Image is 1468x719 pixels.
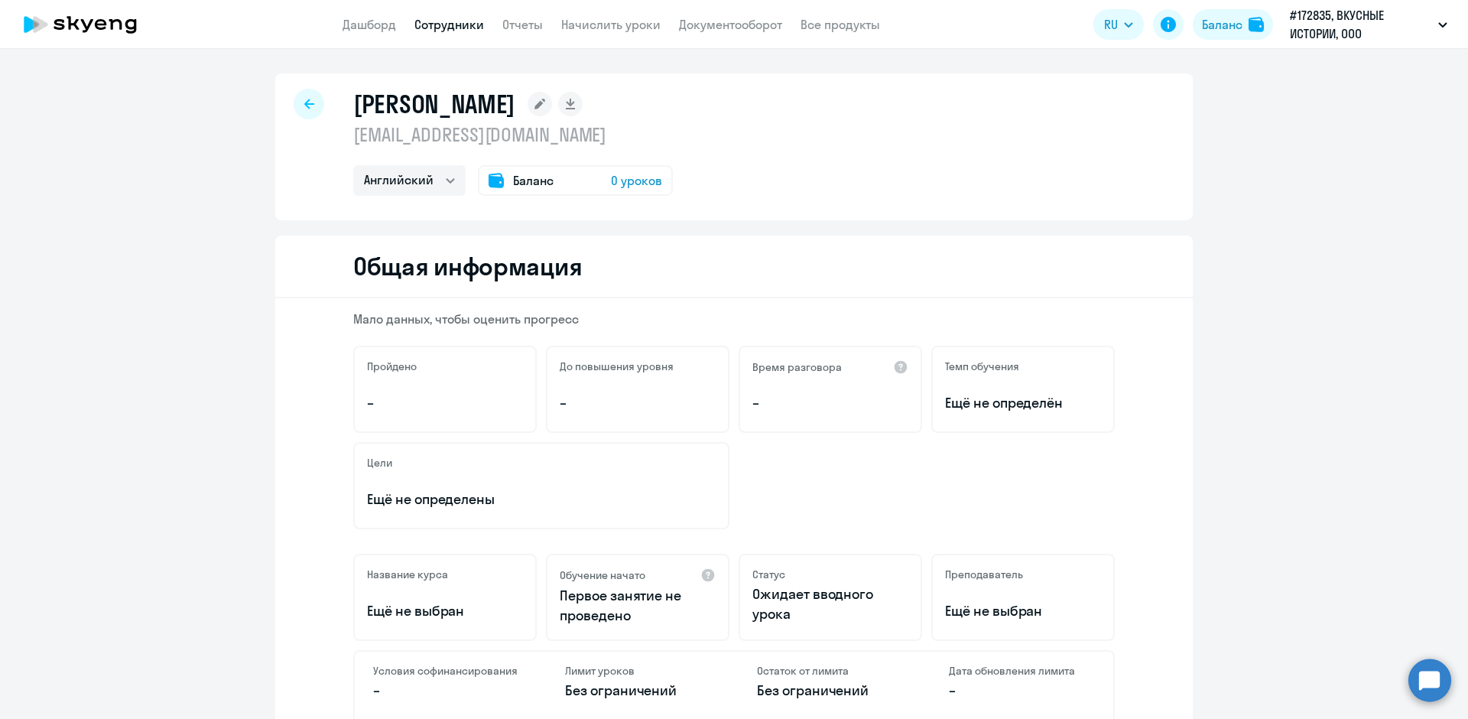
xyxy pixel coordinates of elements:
p: Без ограничений [757,681,903,701]
h4: Лимит уроков [565,664,711,678]
h5: Преподаватель [945,568,1023,581]
h5: Пройдено [367,359,417,373]
p: – [560,393,716,413]
p: – [752,393,908,413]
h2: Общая информация [353,251,582,281]
h1: [PERSON_NAME] [353,89,515,119]
a: Отчеты [502,17,543,32]
p: – [367,393,523,413]
p: Без ограничений [565,681,711,701]
p: – [373,681,519,701]
h5: Обучение начато [560,568,645,582]
h5: До повышения уровня [560,359,674,373]
a: Все продукты [801,17,880,32]
h4: Условия софинансирования [373,664,519,678]
p: Ещё не выбран [367,601,523,621]
p: Первое занятие не проведено [560,586,716,626]
a: Дашборд [343,17,396,32]
h5: Темп обучения [945,359,1019,373]
p: [EMAIL_ADDRESS][DOMAIN_NAME] [353,122,673,147]
h4: Дата обновления лимита [949,664,1095,678]
p: – [949,681,1095,701]
img: balance [1249,17,1264,32]
span: Баланс [513,171,554,190]
a: Сотрудники [414,17,484,32]
button: #172835, ВКУСНЫЕ ИСТОРИИ, ООО [1282,6,1455,43]
span: Ещё не определён [945,393,1101,413]
p: Ещё не определены [367,490,716,509]
button: RU [1093,9,1144,40]
h5: Статус [752,568,785,581]
span: 0 уроков [611,171,662,190]
p: Ожидает вводного урока [752,584,908,624]
div: Баланс [1202,15,1242,34]
h4: Остаток от лимита [757,664,903,678]
button: Балансbalance [1193,9,1273,40]
p: Ещё не выбран [945,601,1101,621]
h5: Цели [367,456,392,470]
p: Мало данных, чтобы оценить прогресс [353,311,1115,327]
span: RU [1104,15,1118,34]
p: #172835, ВКУСНЫЕ ИСТОРИИ, ООО [1290,6,1432,43]
h5: Название курса [367,568,448,581]
h5: Время разговора [752,360,842,374]
a: Документооборот [679,17,782,32]
a: Начислить уроки [561,17,661,32]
